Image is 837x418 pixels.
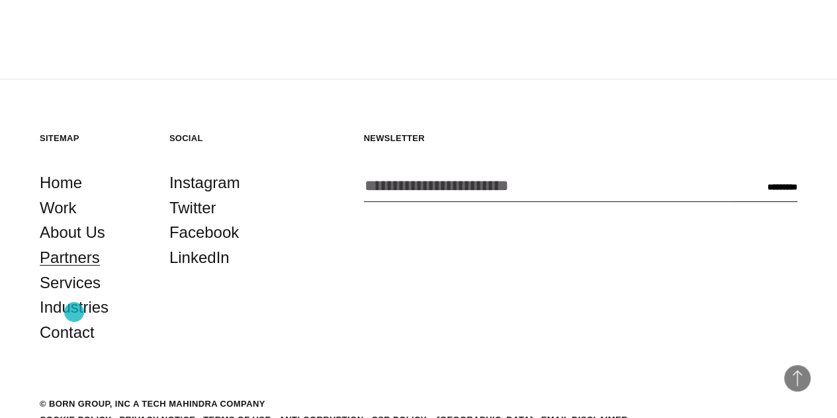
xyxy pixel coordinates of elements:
a: Services [40,270,101,295]
a: Contact [40,320,95,345]
h5: Sitemap [40,132,150,144]
a: About Us [40,220,105,245]
a: Twitter [169,195,216,221]
a: Instagram [169,170,240,195]
a: Home [40,170,82,195]
a: Industries [40,295,109,320]
a: LinkedIn [169,245,230,270]
a: Facebook [169,220,239,245]
a: Work [40,195,77,221]
div: © BORN GROUP, INC A Tech Mahindra Company [40,397,265,411]
h5: Newsletter [364,132,797,144]
button: Back to Top [784,365,811,392]
h5: Social [169,132,279,144]
a: Partners [40,245,100,270]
